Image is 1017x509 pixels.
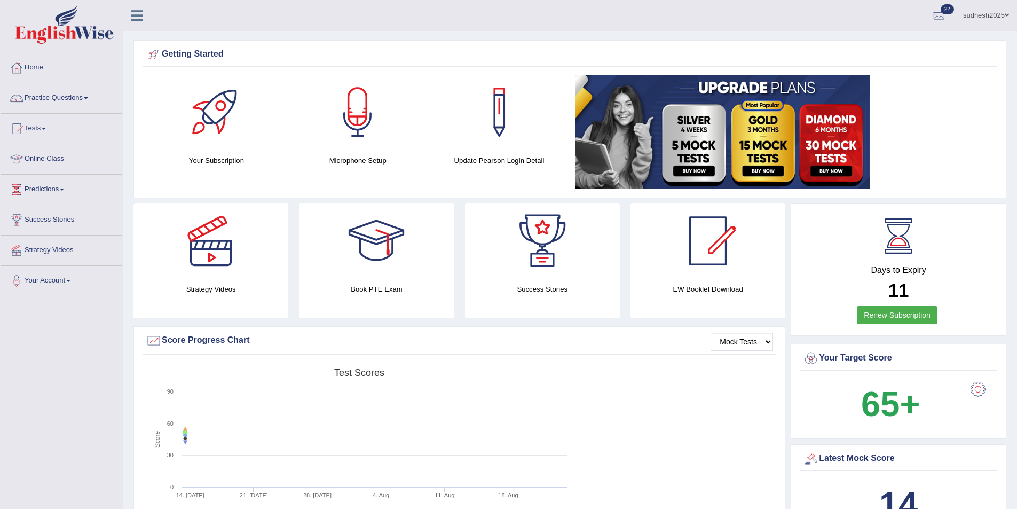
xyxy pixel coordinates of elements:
div: Latest Mock Score [803,451,994,467]
a: Predictions [1,175,122,201]
text: 0 [170,484,174,490]
span: 22 [941,4,954,14]
a: Strategy Videos [1,236,122,262]
img: small5.jpg [575,75,870,189]
tspan: 4. Aug [373,492,389,498]
h4: EW Booklet Download [630,284,785,295]
div: Your Target Score [803,350,994,366]
tspan: 18. Aug [498,492,518,498]
h4: Book PTE Exam [299,284,454,295]
text: 30 [167,452,174,458]
h4: Your Subscription [151,155,282,166]
a: Online Class [1,144,122,171]
div: Getting Started [146,46,994,62]
b: 11 [888,280,909,301]
a: Home [1,53,122,80]
text: 60 [167,420,174,427]
h4: Success Stories [465,284,620,295]
h4: Update Pearson Login Detail [434,155,565,166]
tspan: 11. Aug [435,492,454,498]
tspan: Score [154,431,161,448]
a: Tests [1,114,122,140]
tspan: 21. [DATE] [240,492,268,498]
a: Practice Questions [1,83,122,110]
tspan: 28. [DATE] [303,492,332,498]
h4: Microphone Setup [293,155,423,166]
h4: Strategy Videos [133,284,288,295]
tspan: 14. [DATE] [176,492,204,498]
a: Renew Subscription [857,306,937,324]
a: Success Stories [1,205,122,232]
h4: Days to Expiry [803,265,994,275]
tspan: Test scores [334,367,384,378]
text: 90 [167,388,174,395]
b: 65+ [861,385,920,424]
a: Your Account [1,266,122,293]
div: Score Progress Chart [146,333,773,349]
